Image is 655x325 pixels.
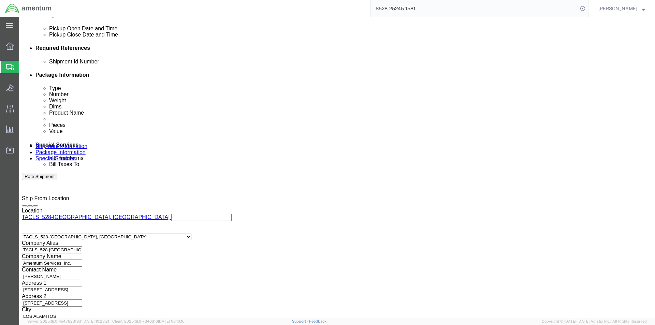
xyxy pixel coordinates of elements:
[83,319,109,323] span: [DATE] 10:23:21
[309,319,326,323] a: Feedback
[27,319,109,323] span: Server: 2025.18.0-4e47823f9d1
[292,319,309,323] a: Support
[542,319,647,324] span: Copyright © [DATE]-[DATE] Agistix Inc., All Rights Reserved
[19,17,655,318] iframe: FS Legacy Container
[598,5,637,12] span: Kajuan Barnwell
[5,3,52,14] img: logo
[598,4,645,13] button: [PERSON_NAME]
[158,319,185,323] span: [DATE] 08:10:16
[112,319,185,323] span: Client: 2025.18.0-7346316
[370,0,578,17] input: Search for shipment number, reference number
